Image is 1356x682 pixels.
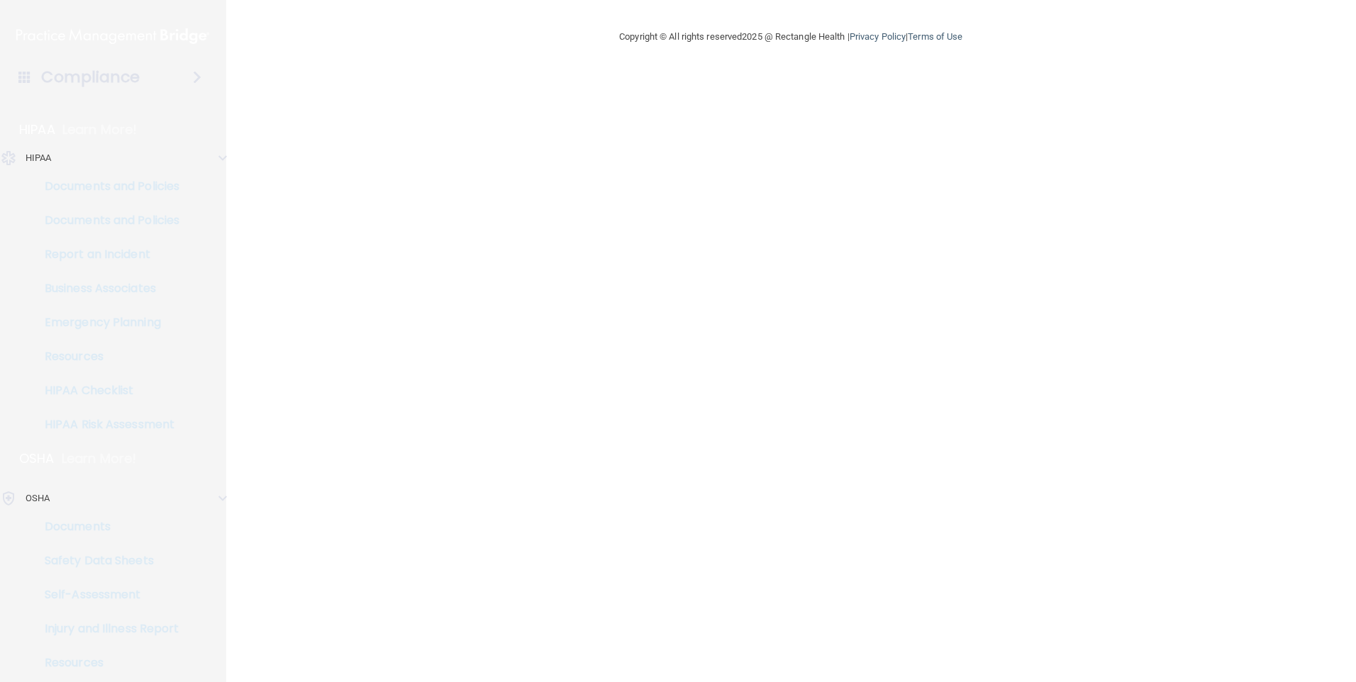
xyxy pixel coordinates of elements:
[9,384,203,398] p: HIPAA Checklist
[19,450,55,467] p: OSHA
[9,247,203,262] p: Report an Incident
[26,490,50,507] p: OSHA
[9,418,203,432] p: HIPAA Risk Assessment
[532,14,1050,60] div: Copyright © All rights reserved 2025 @ Rectangle Health | |
[9,554,203,568] p: Safety Data Sheets
[9,656,203,670] p: Resources
[9,281,203,296] p: Business Associates
[41,67,140,87] h4: Compliance
[9,588,203,602] p: Self-Assessment
[26,150,52,167] p: HIPAA
[9,213,203,228] p: Documents and Policies
[850,31,906,42] a: Privacy Policy
[62,450,137,467] p: Learn More!
[9,520,203,534] p: Documents
[9,179,203,194] p: Documents and Policies
[16,22,209,50] img: PMB logo
[908,31,962,42] a: Terms of Use
[9,622,203,636] p: Injury and Illness Report
[19,121,55,138] p: HIPAA
[9,315,203,330] p: Emergency Planning
[9,350,203,364] p: Resources
[62,121,138,138] p: Learn More!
